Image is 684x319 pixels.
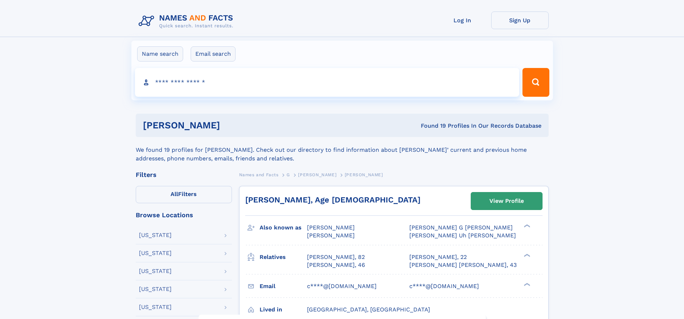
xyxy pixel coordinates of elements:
input: search input [135,68,520,97]
h1: [PERSON_NAME] [143,121,321,130]
a: [PERSON_NAME] [PERSON_NAME], 43 [409,261,517,269]
div: ❯ [522,253,531,258]
a: G [287,170,290,179]
span: [PERSON_NAME] [307,224,355,231]
span: All [171,191,178,197]
a: [PERSON_NAME], 46 [307,261,365,269]
div: [US_STATE] [139,268,172,274]
span: [PERSON_NAME] Uh [PERSON_NAME] [409,232,516,239]
div: [US_STATE] [139,304,172,310]
span: [PERSON_NAME] [307,232,355,239]
div: View Profile [489,193,524,209]
a: Names and Facts [239,170,279,179]
div: Browse Locations [136,212,232,218]
div: [US_STATE] [139,232,172,238]
img: Logo Names and Facts [136,12,239,31]
div: Filters [136,172,232,178]
a: [PERSON_NAME], 82 [307,253,365,261]
span: G [287,172,290,177]
div: ❯ [522,224,531,228]
label: Name search [137,46,183,61]
a: [PERSON_NAME], Age [DEMOGRAPHIC_DATA] [245,195,420,204]
h3: Relatives [260,251,307,263]
span: [PERSON_NAME] [298,172,336,177]
span: [PERSON_NAME] G [PERSON_NAME] [409,224,513,231]
h3: Also known as [260,222,307,234]
div: Found 19 Profiles In Our Records Database [320,122,541,130]
a: Sign Up [491,12,549,29]
button: Search Button [522,68,549,97]
label: Email search [191,46,236,61]
div: [US_STATE] [139,250,172,256]
div: ❯ [522,282,531,287]
span: [GEOGRAPHIC_DATA], [GEOGRAPHIC_DATA] [307,306,430,313]
a: Log In [434,12,491,29]
label: Filters [136,186,232,203]
a: [PERSON_NAME] [298,170,336,179]
a: [PERSON_NAME], 22 [409,253,467,261]
h3: Email [260,280,307,292]
a: View Profile [471,192,542,210]
span: [PERSON_NAME] [345,172,383,177]
div: [US_STATE] [139,286,172,292]
div: We found 19 profiles for [PERSON_NAME]. Check out our directory to find information about [PERSON... [136,137,549,163]
h3: Lived in [260,304,307,316]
